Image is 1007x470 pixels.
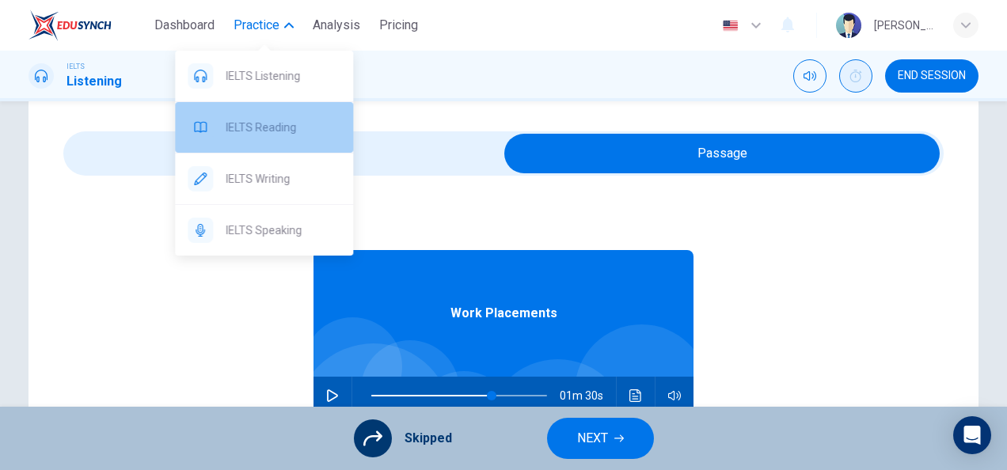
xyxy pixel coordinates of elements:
[226,221,340,240] span: IELTS Speaking
[379,16,418,35] span: Pricing
[874,16,934,35] div: [PERSON_NAME]
[793,59,826,93] div: Mute
[839,59,872,93] div: Show
[885,59,978,93] button: END SESSION
[623,377,648,415] button: Click to see the audio transcription
[953,416,991,454] div: Open Intercom Messenger
[175,51,353,101] div: IELTS Listening
[227,11,300,40] button: Practice
[898,70,966,82] span: END SESSION
[66,72,122,91] h1: Listening
[450,304,557,323] span: Work Placements
[560,377,616,415] span: 01m 30s
[175,102,353,153] div: IELTS Reading
[234,16,279,35] span: Practice
[313,16,360,35] span: Analysis
[547,418,654,459] button: NEXT
[28,9,148,41] a: EduSynch logo
[66,61,85,72] span: IELTS
[154,16,215,35] span: Dashboard
[226,169,340,188] span: IELTS Writing
[175,205,353,256] div: IELTS Speaking
[836,13,861,38] img: Profile picture
[28,9,112,41] img: EduSynch logo
[405,429,452,448] span: Skipped
[373,11,424,40] button: Pricing
[175,154,353,204] div: IELTS Writing
[306,11,367,40] button: Analysis
[577,427,608,449] span: NEXT
[226,118,340,137] span: IELTS Reading
[148,11,221,40] button: Dashboard
[226,66,340,85] span: IELTS Listening
[720,20,740,32] img: en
